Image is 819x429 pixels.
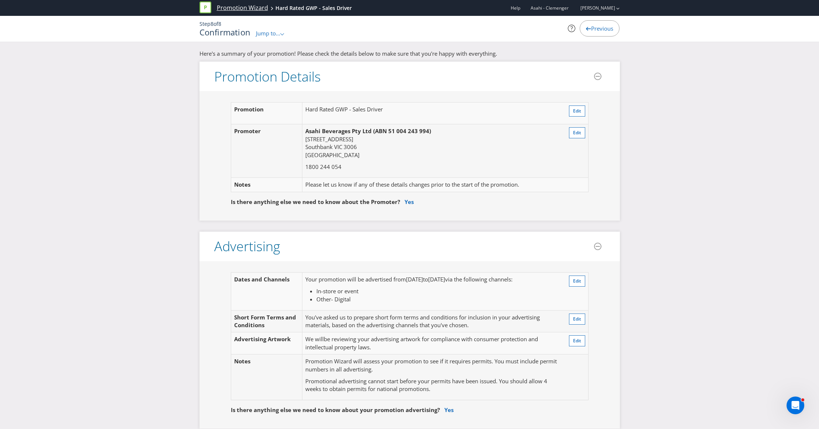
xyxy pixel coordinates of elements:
[305,335,538,350] span: be reviewing your advertising artwork for compliance with consumer protection and intellectual pr...
[231,273,302,310] td: Dates and Channels
[405,198,414,205] a: Yes
[573,129,581,136] span: Edit
[231,103,302,124] td: Promotion
[305,151,360,159] span: [GEOGRAPHIC_DATA]
[445,276,513,283] span: via the following channels:
[511,5,520,11] a: Help
[573,108,581,114] span: Edit
[344,143,357,151] span: 3006
[591,25,613,32] span: Previous
[373,127,431,135] span: (ABN 51 004 243 994)
[569,276,585,287] button: Edit
[231,354,302,400] td: Notes
[428,276,445,283] span: [DATE]
[573,5,615,11] a: [PERSON_NAME]
[569,314,585,325] button: Edit
[305,377,558,393] p: Promotional advertising cannot start before your permits have been issued. You should allow 4 wee...
[305,127,372,135] span: Asahi Beverages Pty Ltd
[573,316,581,322] span: Edit
[256,30,280,37] span: Jump to...
[787,397,804,414] iframe: Intercom live chat
[214,69,321,84] h3: Promotion Details
[444,406,454,414] a: Yes
[569,105,585,117] button: Edit
[406,276,423,283] span: [DATE]
[199,50,620,58] p: Here's a summary of your promotion! Please check the details below to make sure that you're happy...
[305,335,324,343] span: We will
[334,143,342,151] span: VIC
[316,295,331,303] span: Other
[217,4,268,12] a: Promotion Wizard
[231,178,302,192] td: Notes
[275,4,352,12] div: Hard Rated GWP - Sales Driver
[231,332,302,354] td: Advertising Artwork
[211,20,214,27] span: 8
[316,287,358,295] span: In-store or event
[573,338,581,344] span: Edit
[231,198,400,205] span: Is there anything else we need to know about the Promoter?
[423,276,428,283] span: to
[569,127,585,138] button: Edit
[218,20,221,27] span: 8
[305,357,558,373] p: Promotion Wizard will assess your promotion to see if it requires permits. You must include permi...
[199,20,211,27] span: Step
[305,143,333,151] span: Southbank
[302,178,557,192] td: Please let us know if any of these details changes prior to the start of the promotion.
[214,239,280,254] h3: Advertising
[231,406,440,414] span: Is there anything else we need to know about your promotion advertising?
[331,295,351,303] span: - Digital
[531,5,569,11] span: Asahi - Clemenger
[305,163,554,171] p: 1800 244 054
[305,314,540,329] span: You've asked us to prepare short form terms and conditions for inclusion in your advertising mate...
[302,103,557,124] td: Hard Rated GWP - Sales Driver
[234,127,261,135] span: Promoter
[214,20,218,27] span: of
[305,135,353,143] span: [STREET_ADDRESS]
[305,276,406,283] span: Your promotion will be advertised from
[231,310,302,332] td: Short Form Terms and Conditions
[199,28,251,37] h1: Confirmation
[569,335,585,346] button: Edit
[573,278,581,284] span: Edit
